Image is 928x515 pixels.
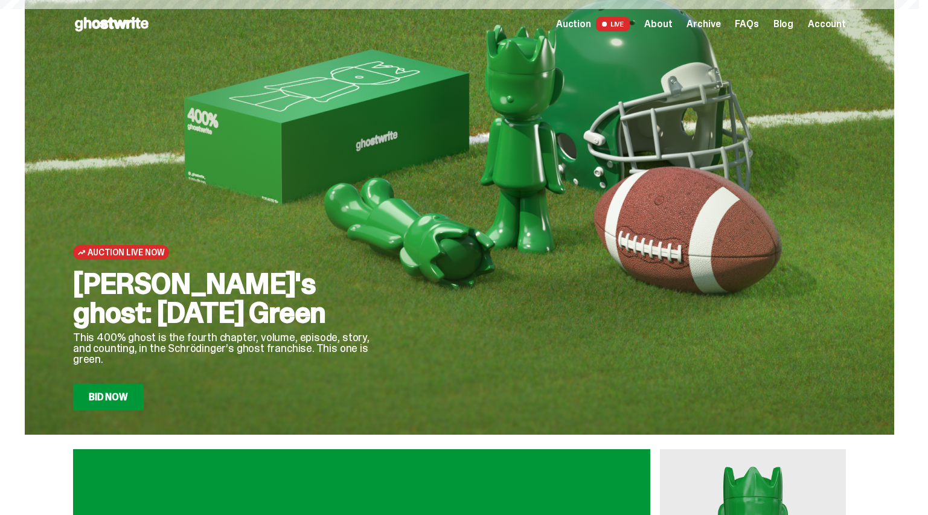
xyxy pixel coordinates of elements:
[808,19,846,29] a: Account
[556,17,630,31] a: Auction LIVE
[686,19,720,29] a: Archive
[644,19,672,29] a: About
[773,19,793,29] a: Blog
[73,332,387,365] p: This 400% ghost is the fourth chapter, volume, episode, story, and counting, in the Schrödinger’s...
[596,17,630,31] span: LIVE
[73,384,144,411] a: Bid Now
[88,248,164,257] span: Auction Live Now
[556,19,591,29] span: Auction
[73,269,387,327] h2: [PERSON_NAME]'s ghost: [DATE] Green
[735,19,758,29] a: FAQs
